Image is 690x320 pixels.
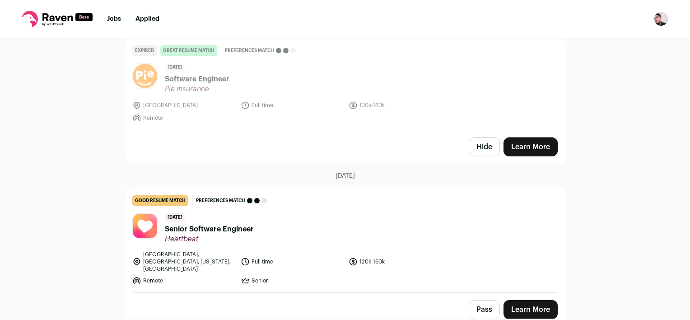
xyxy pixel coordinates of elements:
[241,276,344,285] li: Senior
[132,45,157,56] div: Expired
[132,276,235,285] li: Remote
[132,195,188,206] div: good resume match
[349,101,452,110] li: 130k-160k
[135,16,159,22] a: Applied
[125,38,565,130] a: Expired great resume match Preferences match [DATE] Software Engineer Pie Insurance [GEOGRAPHIC_D...
[160,45,217,56] div: great resume match
[125,188,565,292] a: good resume match Preferences match [DATE] Senior Software Engineer Heartbeat [GEOGRAPHIC_DATA], ...
[504,137,558,156] a: Learn More
[132,251,235,273] li: [GEOGRAPHIC_DATA], [GEOGRAPHIC_DATA], [US_STATE], [GEOGRAPHIC_DATA]
[469,300,500,319] button: Pass
[654,12,668,26] img: 13137035-medium_jpg
[165,85,229,94] span: Pie Insurance
[469,137,500,156] button: Hide
[165,235,254,244] span: Heartbeat
[107,16,121,22] a: Jobs
[349,251,452,273] li: 120k-160k
[196,196,245,205] span: Preferences match
[133,64,157,88] img: cc95b693e2a9ef030803171ef4e08112e8fd3a53e45d13692bbda03b1f78bd4f.png
[132,101,235,110] li: [GEOGRAPHIC_DATA]
[165,213,185,222] span: [DATE]
[165,63,185,72] span: [DATE]
[133,214,157,238] img: c4b849f974df0e4b47537d82525f97416bd03f17da728ee6df39680d22966206.png
[336,171,355,180] span: [DATE]
[225,46,274,55] span: Preferences match
[654,12,668,26] button: Open dropdown
[132,113,235,122] li: Remote
[241,101,344,110] li: Full time
[504,300,558,319] a: Learn More
[165,224,254,235] span: Senior Software Engineer
[165,74,229,85] span: Software Engineer
[241,251,344,273] li: Full time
